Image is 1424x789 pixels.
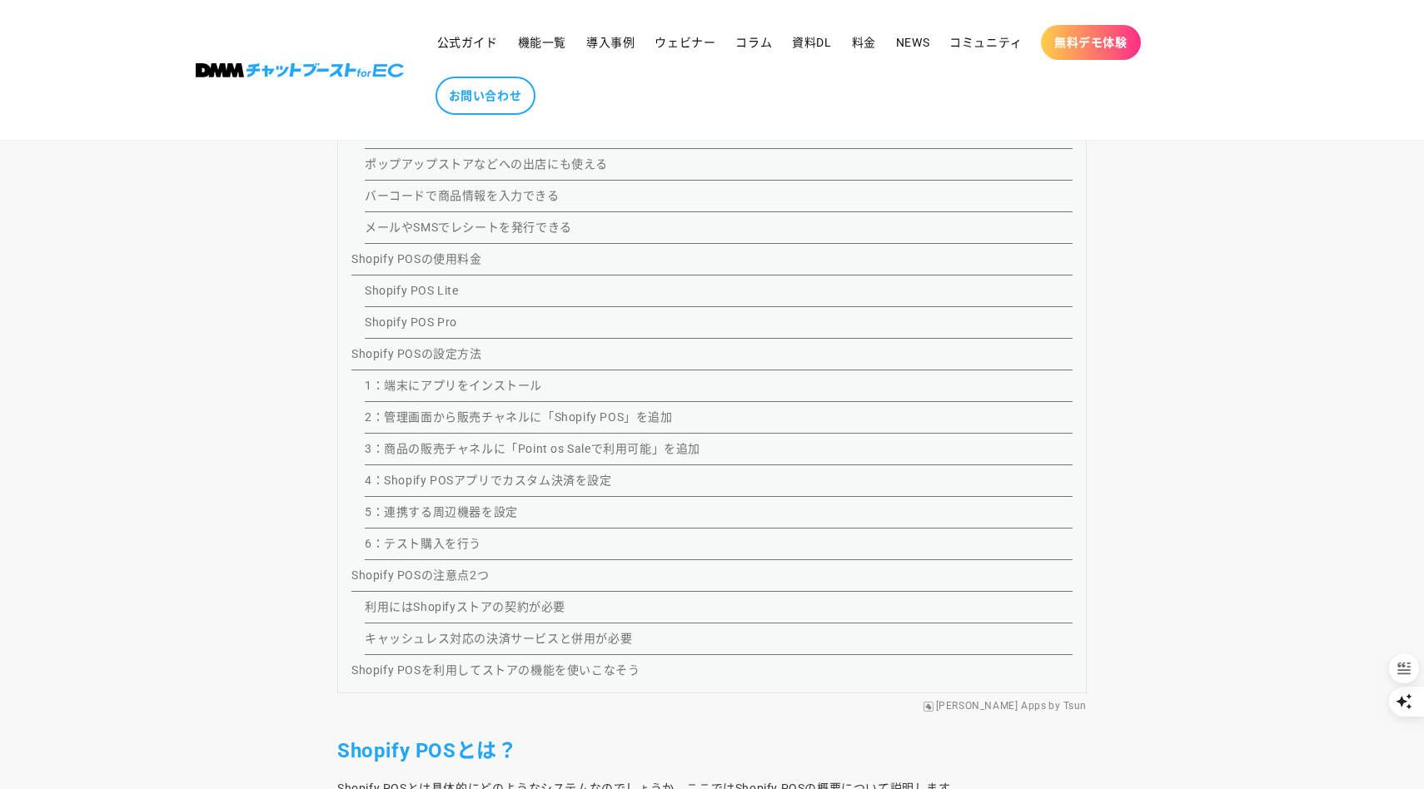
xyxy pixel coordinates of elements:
[365,284,459,297] a: Shopify POS Lite
[792,35,831,50] span: 資料DL
[1054,35,1128,50] span: 無料デモ体験
[586,35,635,50] span: 導入事例
[365,600,565,613] a: 利用にはShopifyストアの契約が必要
[852,35,876,50] span: 料金
[886,25,939,60] a: NEWS
[365,442,700,455] a: 3：商品の販売チャネルに「Point os Saleで利用可能」を追加
[924,702,934,712] img: RuffRuff Apps
[365,221,572,234] a: メールやSMSでレシートを発行できる
[427,25,508,60] a: 公式ガイド
[337,738,1087,764] h2: Shopify POSとは？
[196,63,404,77] img: 株式会社DMM Boost
[437,35,498,50] span: 公式ガイド
[365,537,481,550] a: 6：テスト購入を行う
[645,25,725,60] a: ウェビナー
[949,35,1023,50] span: コミュニティ
[365,410,673,424] a: 2：管理画面から販売チャネルに「Shopify POS」を追加
[365,315,457,329] a: Shopify POS Pro
[365,505,518,519] a: 5：連携する周辺機器を設定
[436,77,535,115] a: お問い合わせ
[365,189,560,202] a: バーコードで商品情報を入力できる
[351,347,482,360] a: Shopify POSの設定方法
[508,25,576,60] a: 機能一覧
[365,379,542,392] a: 1：端末にアプリをインストール
[1063,700,1087,713] a: Tsun
[351,568,489,582] a: Shopify POSの注意点2つ
[351,663,640,677] a: Shopify POSを利用してストアの機能を使いこなそう
[518,35,566,50] span: 機能一覧
[936,700,1047,713] a: [PERSON_NAME] Apps
[365,157,608,171] a: ポップアップストアなどへの出店にも使える
[896,35,929,50] span: NEWS
[449,88,522,103] span: お問い合わせ
[735,35,772,50] span: コラム
[782,25,841,60] a: 資料DL
[725,25,782,60] a: コラム
[576,25,645,60] a: 導入事例
[1041,25,1141,60] a: 無料デモ体験
[365,474,612,487] a: 4：Shopify POSアプリでカスタム決済を設定
[939,25,1033,60] a: コミュニティ
[351,252,482,265] a: Shopify POSの使用料金
[842,25,886,60] a: 料金
[1048,700,1060,713] span: by
[365,632,632,645] a: キャッシュレス対応の決済サービスと併用が必要
[655,35,715,50] span: ウェビナー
